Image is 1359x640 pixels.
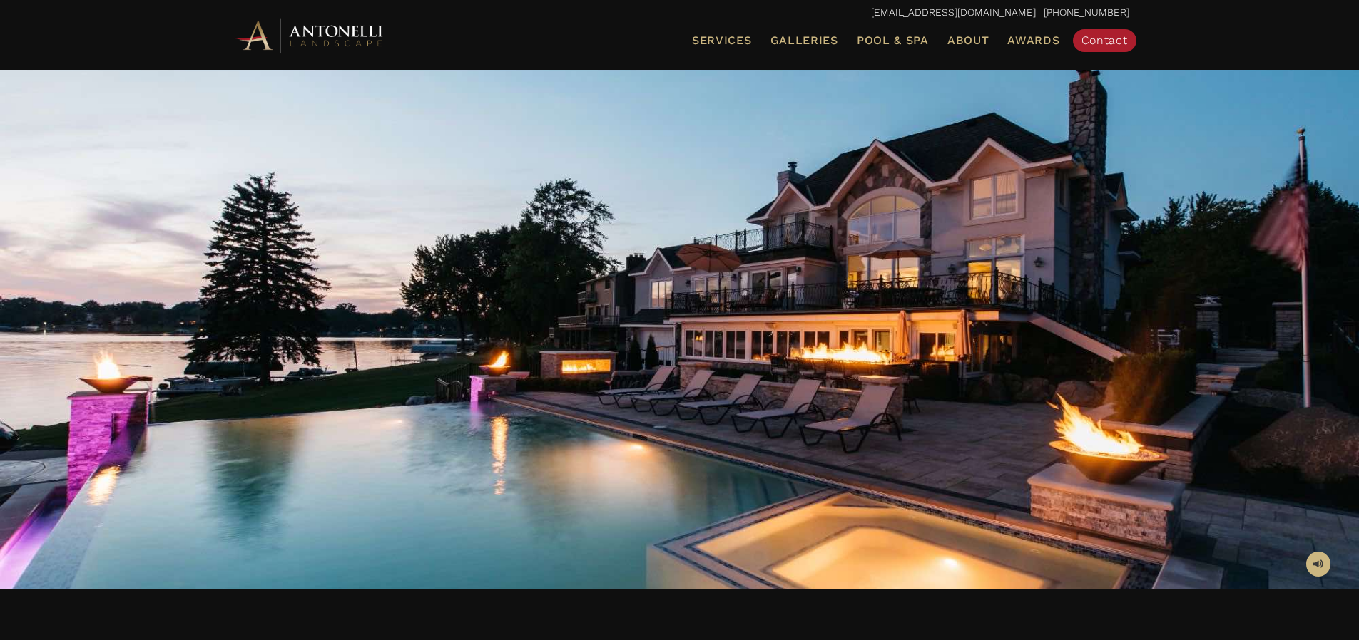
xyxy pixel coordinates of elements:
img: Antonelli Horizontal Logo [230,16,387,55]
a: [EMAIL_ADDRESS][DOMAIN_NAME] [871,6,1036,18]
a: Pool & Spa [851,31,935,50]
a: Awards [1002,31,1065,50]
span: Contact [1081,33,1128,47]
span: Awards [1007,33,1059,47]
a: Contact [1073,29,1136,52]
p: | [PHONE_NUMBER] [230,4,1129,22]
a: Services [686,31,758,50]
a: About [942,31,995,50]
span: Pool & Spa [857,33,929,47]
a: Galleries [765,31,844,50]
span: About [947,35,989,46]
span: Galleries [770,33,838,47]
span: Services [692,35,752,46]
